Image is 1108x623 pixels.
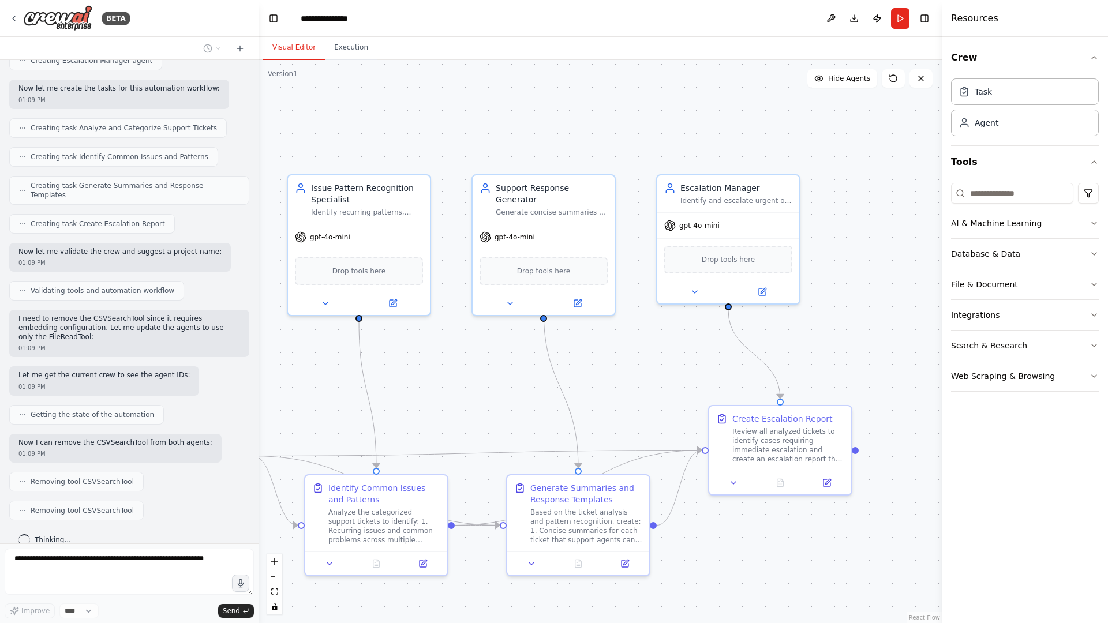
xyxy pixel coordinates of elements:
g: Edge from 95358ef4-0683-4a4b-87dd-f733dfbfa914 to 5873341b-06ac-4073-a571-7b664292ac47 [353,322,382,468]
p: Let me get the current crew to see the agent IDs: [18,371,190,380]
span: gpt-4o-mini [495,232,535,242]
button: Open in side panel [605,557,645,571]
div: Issue Pattern Recognition SpecialistIdentify recurring patterns, common issues, and trending prob... [287,174,431,316]
button: Open in side panel [545,297,610,310]
button: Integrations [951,300,1099,330]
div: Tools [951,178,1099,401]
div: Escalation ManagerIdentify and escalate urgent or critical customer support issues that require i... [656,174,800,305]
div: Identify recurring patterns, common issues, and trending problems across multiple customer suppor... [311,208,423,217]
p: I need to remove the CSVSearchTool since it requires embedding configuration. Let me update the a... [18,314,240,341]
h4: Resources [951,12,998,25]
span: Drop tools here [517,265,571,277]
g: Edge from 47083a55-1b7a-436a-880d-676567e753c5 to 5873341b-06ac-4073-a571-7b664292ac47 [253,451,298,531]
button: AI & Machine Learning [951,208,1099,238]
span: gpt-4o-mini [310,232,350,242]
button: Crew [951,42,1099,74]
div: Generate Summaries and Response Templates [530,482,642,505]
div: Escalation Manager [680,182,792,194]
span: Send [223,606,240,616]
div: 01:09 PM [18,96,220,104]
a: React Flow attribution [909,614,940,621]
button: zoom out [267,569,282,584]
button: Database & Data [951,239,1099,269]
span: Creating task Identify Common Issues and Patterns [31,152,208,162]
span: Improve [21,606,50,616]
div: Identify and escalate urgent or critical customer support issues that require immediate attention... [680,196,792,205]
button: zoom in [267,554,282,569]
button: Visual Editor [263,36,325,60]
button: fit view [267,584,282,599]
div: Create Escalation ReportReview all analyzed tickets to identify cases requiring immediate escalat... [708,405,852,496]
div: React Flow controls [267,554,282,614]
div: Review all analyzed tickets to identify cases requiring immediate escalation and create an escala... [732,427,844,464]
span: Getting the state of the automation [31,410,154,419]
div: Support Response Generator [496,182,608,205]
g: Edge from 5873341b-06ac-4073-a571-7b664292ac47 to 1390c9f0-5760-462d-adc8-309482bf66c4 [455,520,500,531]
span: Hide Agents [828,74,870,83]
g: Edge from 47083a55-1b7a-436a-880d-676567e753c5 to b782437e-c9f7-497f-b671-5c4361c0607d [253,445,702,462]
button: Hide right sidebar [916,10,933,27]
button: No output available [352,557,401,571]
div: Create Escalation Report [732,413,833,425]
button: Switch to previous chat [199,42,226,55]
div: Task [975,86,992,97]
span: Removing tool CSVSearchTool [31,477,134,486]
span: Drop tools here [702,254,755,265]
div: Generate Summaries and Response TemplatesBased on the ticket analysis and pattern recognition, cr... [506,474,650,576]
button: Hide left sidebar [265,10,282,27]
div: BETA [102,12,130,25]
div: Crew [951,74,1099,145]
img: Logo [23,5,92,31]
div: Identify Common Issues and Patterns [328,482,440,505]
button: No output available [756,476,805,490]
div: 01:09 PM [18,344,240,352]
div: Agent [975,117,998,129]
span: Thinking... [35,535,71,545]
span: Drop tools here [332,265,386,277]
span: gpt-4o-mini [679,221,720,230]
span: Removing tool CSVSearchTool [31,506,134,515]
button: toggle interactivity [267,599,282,614]
button: Tools [951,146,1099,178]
button: Open in side panel [403,557,443,571]
g: Edge from 1390c9f0-5760-462d-adc8-309482bf66c4 to b782437e-c9f7-497f-b671-5c4361c0607d [657,445,702,531]
div: Based on the ticket analysis and pattern recognition, create: 1. Concise summaries for each ticke... [530,508,642,545]
div: 01:09 PM [18,449,212,458]
p: Now let me create the tasks for this automation workflow: [18,84,220,93]
span: Creating task Analyze and Categorize Support Tickets [31,123,217,133]
button: No output available [554,557,603,571]
button: Hide Agents [807,69,877,88]
button: Web Scraping & Browsing [951,361,1099,391]
g: Edge from 3dcd495d-9207-441b-ab96-4b50e6b86eb7 to b782437e-c9f7-497f-b671-5c4361c0607d [723,310,786,399]
button: Open in side panel [807,476,847,490]
g: Edge from 5873341b-06ac-4073-a571-7b664292ac47 to b782437e-c9f7-497f-b671-5c4361c0607d [455,445,702,531]
div: 01:09 PM [18,258,222,267]
button: Open in side panel [360,297,425,310]
button: Start a new chat [231,42,249,55]
div: Version 1 [268,69,298,78]
p: Now let me validate the crew and suggest a project name: [18,247,222,257]
span: Creating task Create Escalation Report [31,219,165,228]
div: Identify Common Issues and PatternsAnalyze the categorized support tickets to identify: 1. Recurr... [304,474,448,576]
button: Send [218,604,254,618]
nav: breadcrumb [301,13,360,24]
button: Click to speak your automation idea [232,575,249,592]
button: File & Document [951,269,1099,299]
span: Creating Escalation Manager agent [31,56,152,65]
span: Creating task Generate Summaries and Response Templates [31,181,239,200]
div: Issue Pattern Recognition Specialist [311,182,423,205]
div: 01:09 PM [18,382,190,391]
button: Improve [5,603,55,618]
button: Execution [325,36,377,60]
button: Search & Research [951,331,1099,361]
div: Generate concise summaries of customer support tickets and create suggested response templates fo... [496,208,608,217]
p: Now I can remove the CSVSearchTool from both agents: [18,438,212,448]
div: Support Response GeneratorGenerate concise summaries of customer support tickets and create sugge... [471,174,616,316]
span: Validating tools and automation workflow [31,286,174,295]
button: Open in side panel [729,285,795,299]
div: Analyze the categorized support tickets to identify: 1. Recurring issues and common problems acro... [328,508,440,545]
g: Edge from 085fe214-16e3-4d00-b1a4-2b5328081760 to 1390c9f0-5760-462d-adc8-309482bf66c4 [538,310,584,468]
